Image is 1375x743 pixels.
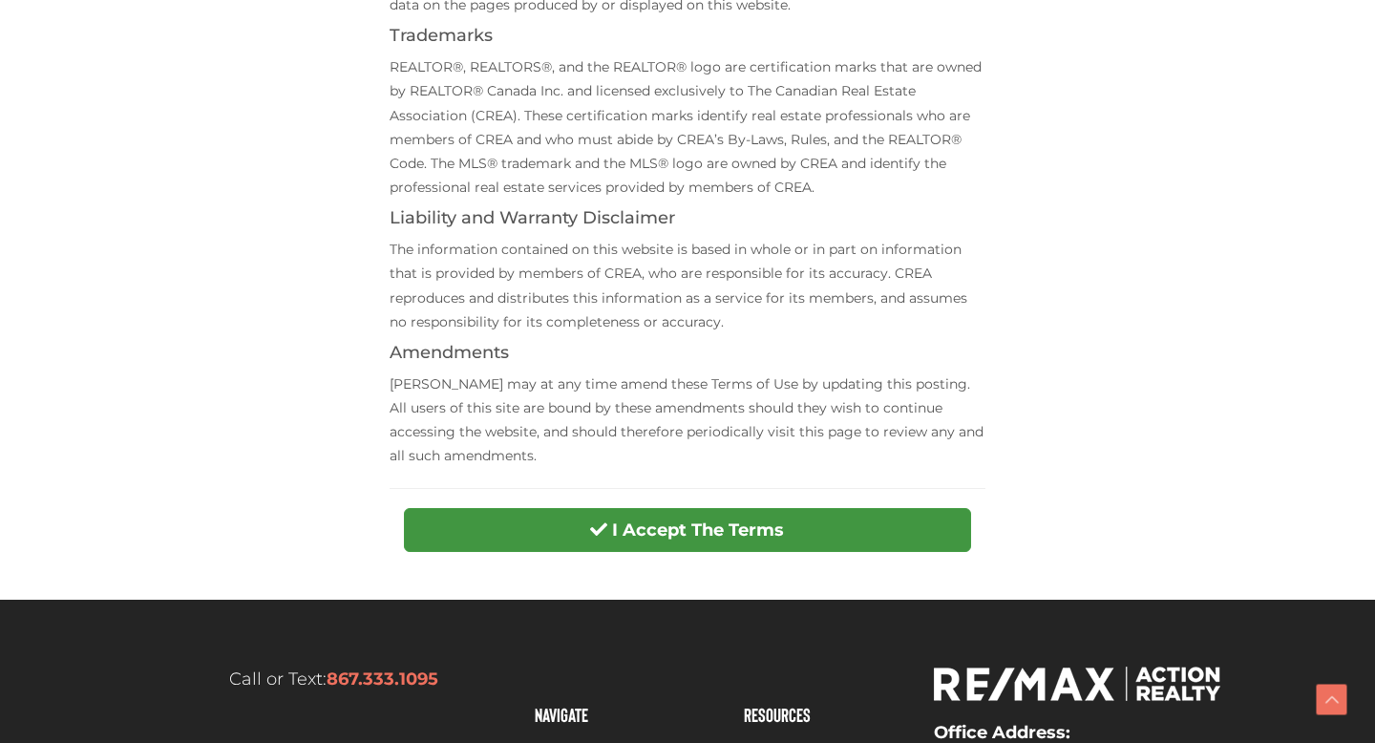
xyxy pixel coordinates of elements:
strong: Office Address: [934,722,1070,743]
a: 867.333.1095 [327,669,438,690]
strong: I Accept The Terms [612,520,784,541]
h4: Amendments [390,344,984,363]
p: REALTOR®, REALTORS®, and the REALTOR® logo are certification marks that are owned by REALTOR® Can... [390,55,984,200]
button: I Accept The Terms [404,508,970,552]
p: Call or Text: [153,667,516,692]
h4: Navigate [535,705,725,724]
p: [PERSON_NAME] may at any time amend these Terms of Use by updating this posting. All users of thi... [390,372,984,469]
h4: Liability and Warranty Disclaimer [390,209,984,228]
h4: Resources [744,705,915,724]
p: The information contained on this website is based in whole or in part on information that is pro... [390,238,984,334]
h4: Trademarks [390,27,984,46]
